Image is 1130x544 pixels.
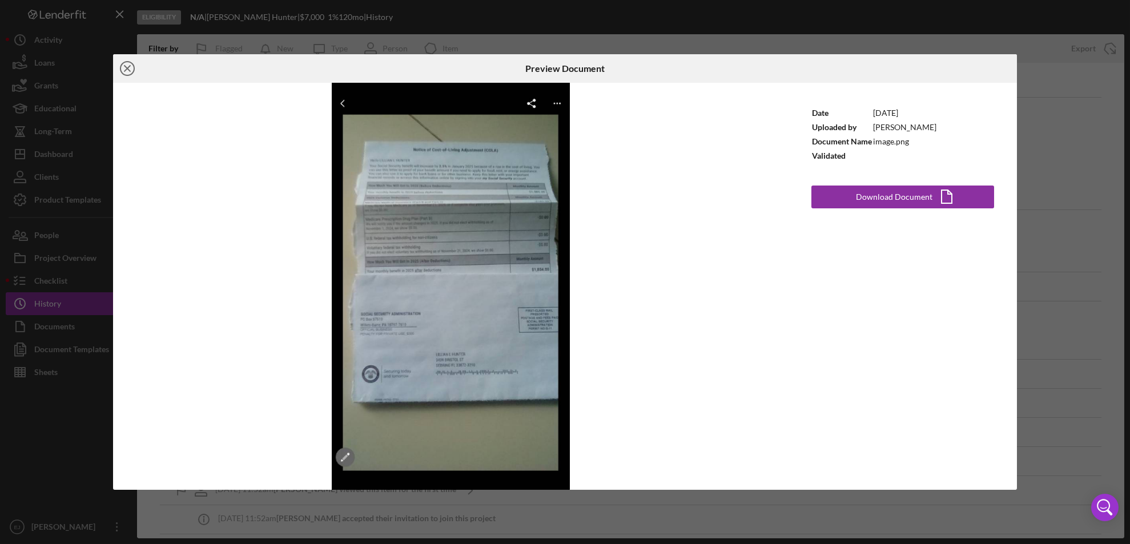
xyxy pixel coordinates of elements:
div: Open Intercom Messenger [1091,494,1119,521]
td: [DATE] [872,106,937,120]
b: Date [812,108,829,118]
b: Document Name [812,136,872,146]
img: Preview [113,83,789,489]
b: Validated [812,151,846,160]
b: Uploaded by [812,122,856,132]
div: Download Document [856,186,932,208]
button: Download Document [811,186,994,208]
td: [PERSON_NAME] [872,120,937,134]
h6: Preview Document [525,63,605,74]
td: image.png [872,134,937,148]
